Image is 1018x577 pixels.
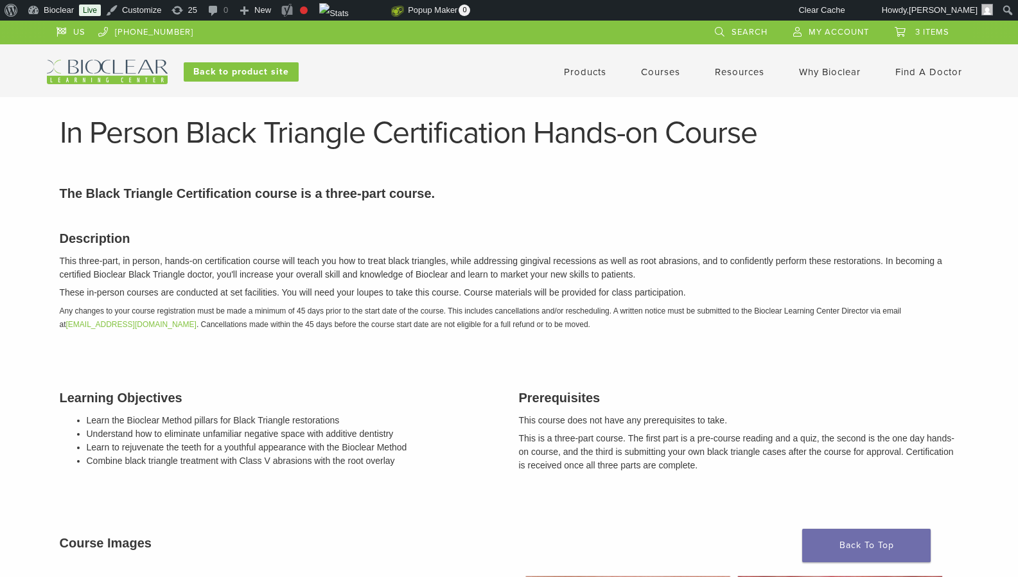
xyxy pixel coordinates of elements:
a: Resources [715,66,764,78]
a: Why Bioclear [799,66,861,78]
a: Back to product site [184,62,299,82]
span: 3 items [915,27,949,37]
h3: Prerequisites [519,388,959,407]
a: [PHONE_NUMBER] [98,21,193,40]
p: These in-person courses are conducted at set facilities. You will need your loupes to take this c... [60,286,959,299]
a: [EMAIL_ADDRESS][DOMAIN_NAME] [66,320,197,329]
span: Search [732,27,768,37]
div: Focus keyphrase not set [300,6,308,14]
a: Courses [641,66,680,78]
img: Bioclear [47,60,168,84]
img: Views over 48 hours. Click for more Jetpack Stats. [319,3,391,19]
a: Search [715,21,768,40]
em: Any changes to your course registration must be made a minimum of 45 days prior to the start date... [60,306,901,329]
li: Combine black triangle treatment with Class V abrasions with the root overlay [87,454,500,468]
span: My Account [809,27,869,37]
a: US [57,21,85,40]
a: Live [79,4,101,16]
a: 3 items [895,21,949,40]
li: Understand how to eliminate unfamiliar negative space with additive dentistry [87,427,500,441]
p: The Black Triangle Certification course is a three-part course. [60,184,959,203]
a: Products [564,66,606,78]
p: This is a three-part course. The first part is a pre-course reading and a quiz, the second is the... [519,432,959,472]
p: This course does not have any prerequisites to take. [519,414,959,427]
li: Learn the Bioclear Method pillars for Black Triangle restorations [87,414,500,427]
span: 0 [459,4,470,16]
span: [PERSON_NAME] [909,5,978,15]
a: Back To Top [802,529,931,562]
h3: Description [60,229,959,248]
li: Learn to rejuvenate the teeth for a youthful appearance with the Bioclear Method [87,441,500,454]
p: This three-part, in person, hands-on certification course will teach you how to treat black trian... [60,254,959,281]
h3: Course Images [60,533,959,553]
h1: In Person Black Triangle Certification Hands-on Course [60,118,959,148]
a: Find A Doctor [895,66,962,78]
h3: Learning Objectives [60,388,500,407]
a: My Account [793,21,869,40]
